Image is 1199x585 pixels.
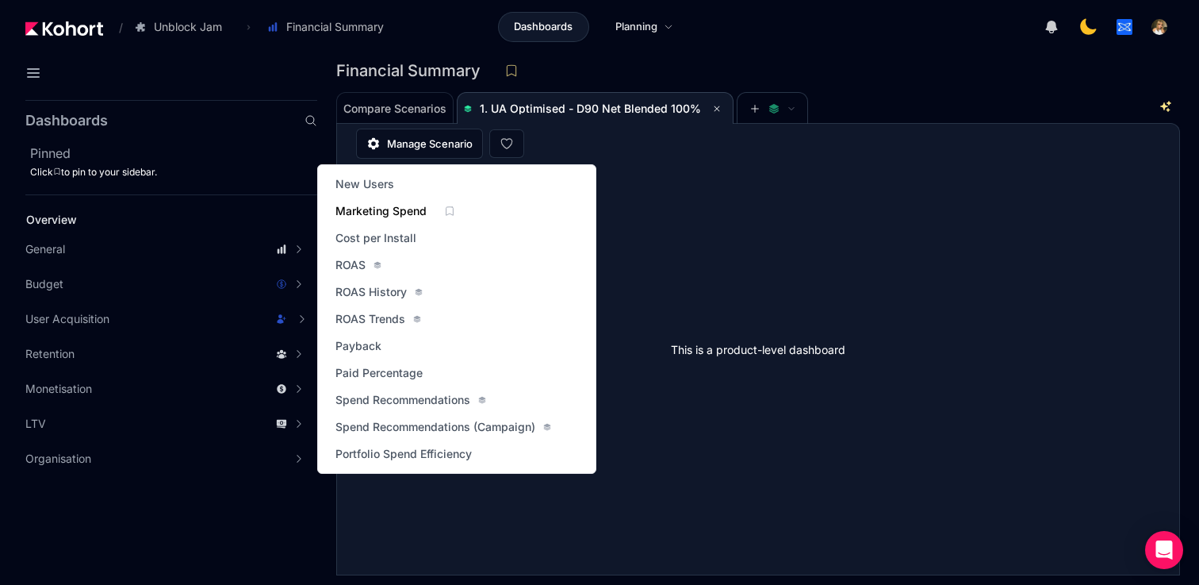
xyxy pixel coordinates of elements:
h3: Financial Summary [336,63,490,79]
span: Dashboards [514,19,573,35]
a: Payback [331,335,386,357]
span: New Users [335,176,394,192]
span: 1. UA Optimised - D90 Net Blended 100% [480,102,701,115]
span: Planning [615,19,657,35]
a: ROAS Trends [331,308,426,330]
span: Portfolio Spend Efficiency [335,446,472,462]
span: ROAS Trends [335,311,405,327]
a: Dashboards [498,12,589,42]
span: Compare Scenarios [343,103,446,114]
h2: Pinned [30,144,317,163]
a: Manage Scenario [356,129,483,159]
div: Click to pin to your sidebar. [30,166,317,179]
img: logo_tapnation_logo_20240723112628242335.jpg [1117,19,1132,35]
span: ROAS History [335,284,407,300]
span: ROAS [335,257,366,273]
div: This is a product-level dashboard [337,124,1179,575]
span: Manage Scenario [387,136,473,152]
h2: Dashboards [25,114,108,128]
span: Unblock Jam [154,19,222,35]
a: ROAS [331,254,386,276]
a: ROAS History [331,281,427,303]
a: Spend Recommendations (Campaign) [331,416,556,438]
span: General [25,241,65,257]
a: New Users [331,173,399,195]
div: Open Intercom Messenger [1145,531,1183,569]
a: Spend Recommendations [331,389,491,411]
span: Organisation [25,451,91,467]
span: Spend Recommendations [335,392,470,408]
button: Unblock Jam [126,13,239,40]
a: Paid Percentage [331,362,427,384]
a: Cost per Install [331,227,421,249]
span: Spend Recommendations (Campaign) [335,419,535,435]
span: LTV [25,416,46,432]
span: Monetisation [25,381,92,397]
a: Overview [21,208,290,232]
span: Cost per Install [335,230,416,246]
span: User Acquisition [25,311,109,327]
span: Financial Summary [286,19,384,35]
button: Financial Summary [259,13,400,40]
img: Kohort logo [25,21,103,36]
a: Portfolio Spend Efficiency [331,443,477,465]
span: › [243,21,254,33]
a: Marketing Spend [331,200,431,222]
span: Overview [26,213,77,226]
span: Paid Percentage [335,365,423,381]
span: Marketing Spend [335,203,427,219]
a: Planning [599,12,690,42]
span: Payback [335,338,381,354]
span: / [106,19,123,36]
span: Retention [25,346,75,362]
span: Budget [25,276,63,292]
